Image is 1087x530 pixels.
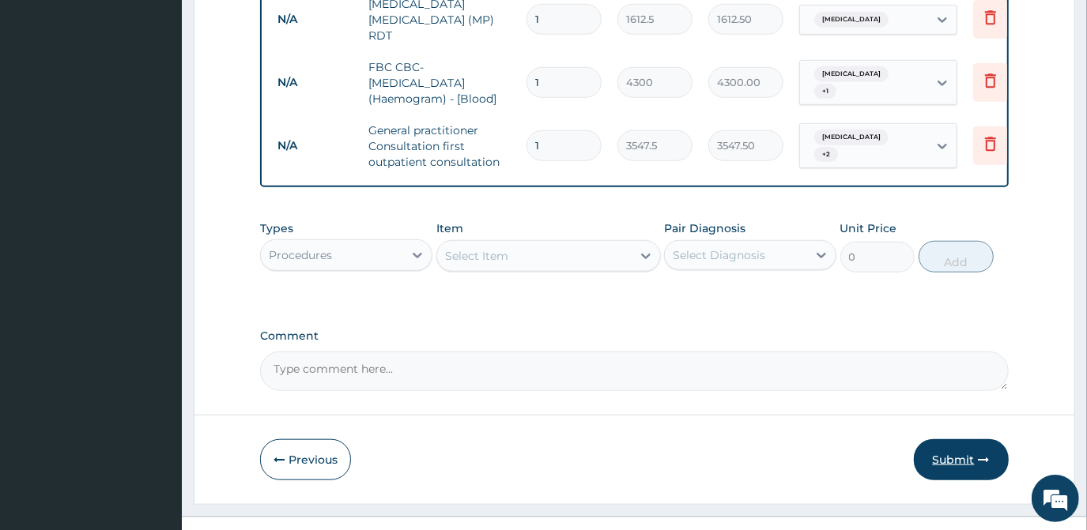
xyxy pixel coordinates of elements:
span: + 1 [814,84,836,100]
div: Minimize live chat window [259,8,297,46]
span: [MEDICAL_DATA] [814,66,889,82]
label: Comment [260,329,1008,343]
span: [MEDICAL_DATA] [814,130,889,145]
button: Submit [914,439,1009,480]
span: We're online! [92,162,218,321]
button: Previous [260,439,351,480]
label: Unit Price [840,220,897,236]
div: Procedures [269,247,332,263]
div: Chat with us now [82,88,266,109]
label: Item [436,220,463,236]
td: General practitioner Consultation first outpatient consultation [360,115,519,178]
div: Select Diagnosis [673,247,765,263]
td: N/A [270,5,360,34]
img: d_794563401_company_1708531726252_794563401 [29,79,64,118]
div: Select Item [445,248,508,264]
span: [MEDICAL_DATA] [814,12,889,28]
td: N/A [270,68,360,97]
textarea: Type your message and hit 'Enter' [8,358,301,413]
td: N/A [270,131,360,160]
td: FBC CBC-[MEDICAL_DATA] (Haemogram) - [Blood] [360,51,519,115]
label: Pair Diagnosis [664,220,745,236]
span: + 2 [814,147,838,163]
label: Types [260,222,293,235]
button: Add [919,241,994,273]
